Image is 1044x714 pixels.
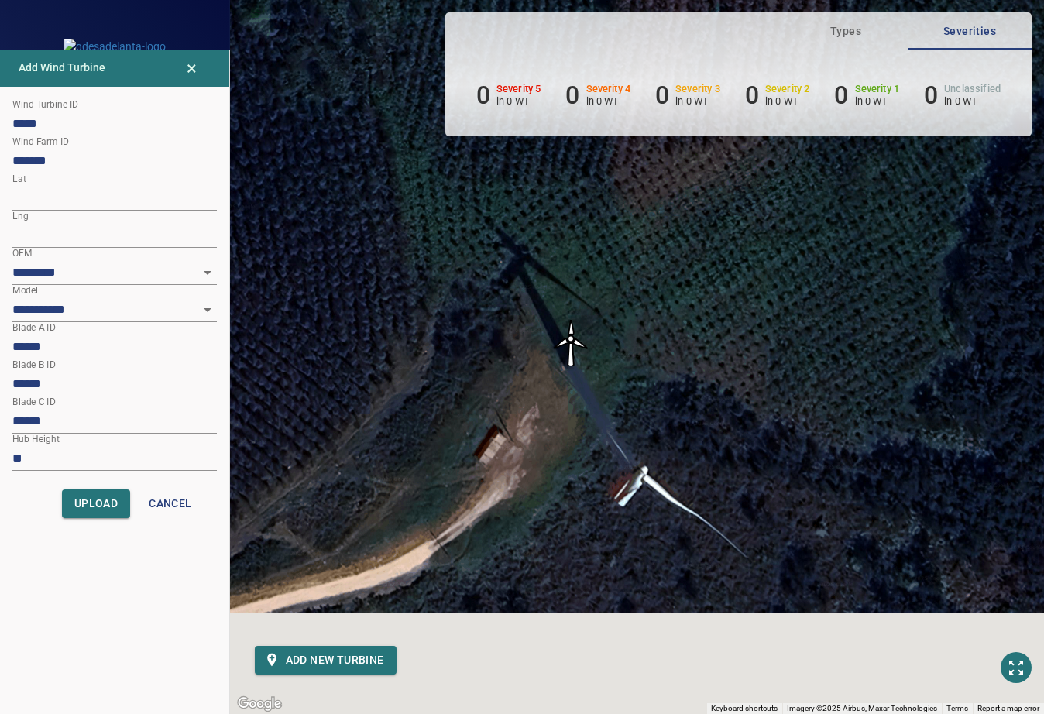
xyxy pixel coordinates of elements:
h6: 0 [924,81,938,110]
h6: Severity 4 [586,84,631,94]
p: in 0 WT [944,95,1001,107]
a: Report a map error [977,704,1039,712]
img: Google [234,694,285,714]
a: Terms (opens in new tab) [946,704,968,712]
li: Severity 2 [745,81,810,110]
p: in 0 WT [586,95,631,107]
p: in 0 WT [765,95,810,107]
p: in 0 WT [855,95,900,107]
img: windFarmIconHighlighted.svg [548,320,594,366]
li: Severity 3 [655,81,720,110]
h6: 0 [745,81,759,110]
button: Add new turbine [255,646,397,675]
h6: Severity 1 [855,84,900,94]
p: in 0 WT [496,95,541,107]
span: Types [793,22,898,41]
h6: Unclassified [944,84,1001,94]
h6: Severity 2 [765,84,810,94]
span: Imagery ©2025 Airbus, Maxar Technologies [787,704,937,712]
h6: 0 [655,81,669,110]
li: Severity 4 [565,81,630,110]
a: Open this area in Google Maps (opens a new window) [234,694,285,714]
h6: Severity 5 [496,84,541,94]
button: Keyboard shortcuts [711,703,778,714]
p: in 0 WT [675,95,720,107]
li: Severity 1 [834,81,899,110]
li: Severity Unclassified [924,81,1001,110]
span: Add new turbine [267,650,384,670]
img: gdesadelanta-logo [64,39,166,54]
span: Severities [917,22,1022,41]
h6: 0 [565,81,579,110]
li: Severity 5 [476,81,541,110]
h6: 0 [476,81,490,110]
h6: Severity 3 [675,84,720,94]
h6: 0 [834,81,848,110]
